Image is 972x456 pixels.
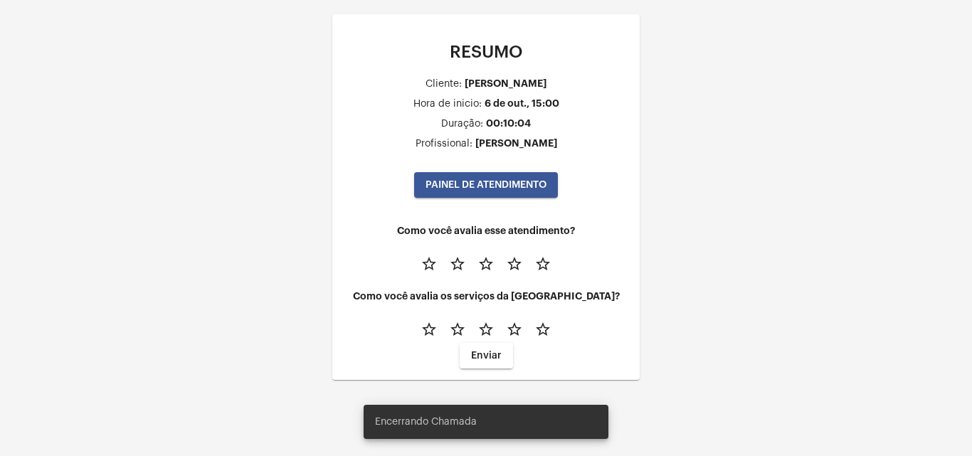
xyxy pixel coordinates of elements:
mat-icon: star_border [449,321,466,338]
p: RESUMO [344,43,628,61]
div: Cliente: [426,79,462,90]
mat-icon: star_border [534,321,551,338]
div: Profissional: [416,139,472,149]
button: Enviar [460,343,513,368]
div: 6 de out., 15:00 [485,98,559,109]
div: [PERSON_NAME] [465,78,546,89]
h4: Como você avalia os serviços da [GEOGRAPHIC_DATA]? [344,291,628,302]
mat-icon: star_border [506,321,523,338]
mat-icon: star_border [421,255,438,272]
div: [PERSON_NAME] [475,138,557,149]
mat-icon: star_border [477,321,495,338]
h4: Como você avalia esse atendimento? [344,226,628,236]
mat-icon: star_border [421,321,438,338]
div: 00:10:04 [486,118,531,129]
span: Enviar [471,351,502,361]
div: Hora de inicio: [413,99,482,110]
span: Encerrando Chamada [375,415,477,429]
mat-icon: star_border [506,255,523,272]
span: PAINEL DE ATENDIMENTO [426,180,546,190]
button: PAINEL DE ATENDIMENTO [414,172,558,198]
mat-icon: star_border [477,255,495,272]
mat-icon: star_border [449,255,466,272]
mat-icon: star_border [534,255,551,272]
div: Duração: [441,119,483,129]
